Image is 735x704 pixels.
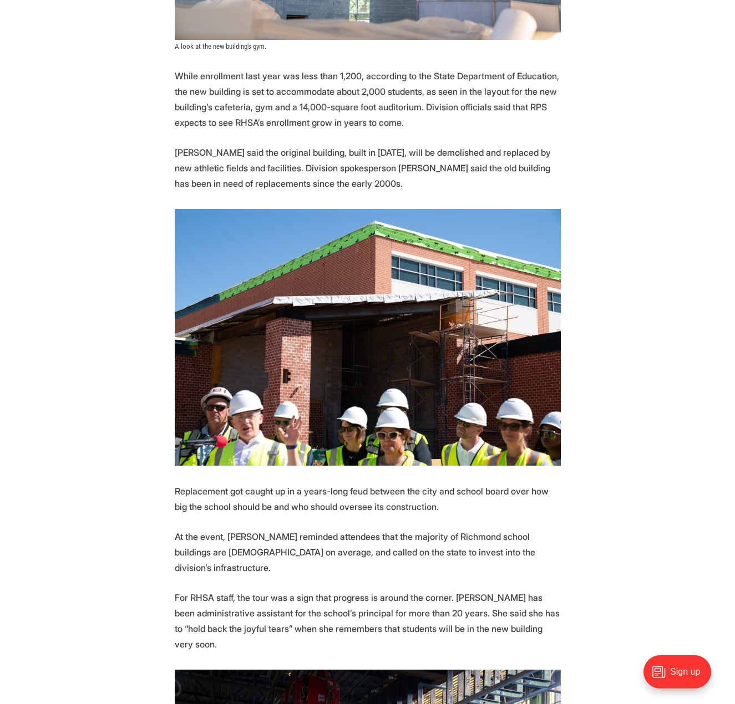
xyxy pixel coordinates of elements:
span: A look at the new building's gym. [175,42,266,50]
p: At the event, [PERSON_NAME] reminded attendees that the majority of Richmond school buildings are... [175,529,561,575]
p: For RHSA staff, the tour was a sign that progress is around the corner. [PERSON_NAME] has been ad... [175,590,561,652]
p: While enrollment last year was less than 1,200, according to the State Department of Education, t... [175,68,561,130]
iframe: portal-trigger [634,650,735,704]
p: Replacement got caught up in a years-long feud between the city and school board over how big the... [175,483,561,514]
p: [PERSON_NAME] said the original building, built in [DATE], will be demolished and replaced by new... [175,145,561,191]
